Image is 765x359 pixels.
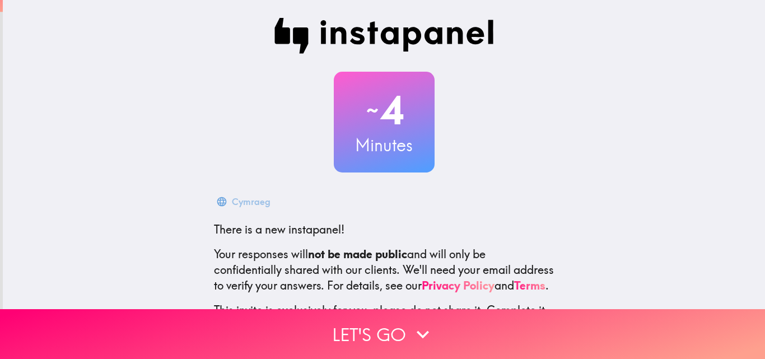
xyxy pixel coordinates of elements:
[214,302,554,334] p: This invite is exclusively for you, please do not share it. Complete it soon because spots are li...
[334,133,435,157] h3: Minutes
[214,190,275,213] button: Cymraeg
[308,247,407,261] b: not be made public
[214,246,554,293] p: Your responses will and will only be confidentially shared with our clients. We'll need your emai...
[214,222,344,236] span: There is a new instapanel!
[334,87,435,133] h2: 4
[274,18,494,54] img: Instapanel
[365,94,380,127] span: ~
[232,194,270,209] div: Cymraeg
[422,278,495,292] a: Privacy Policy
[514,278,545,292] a: Terms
